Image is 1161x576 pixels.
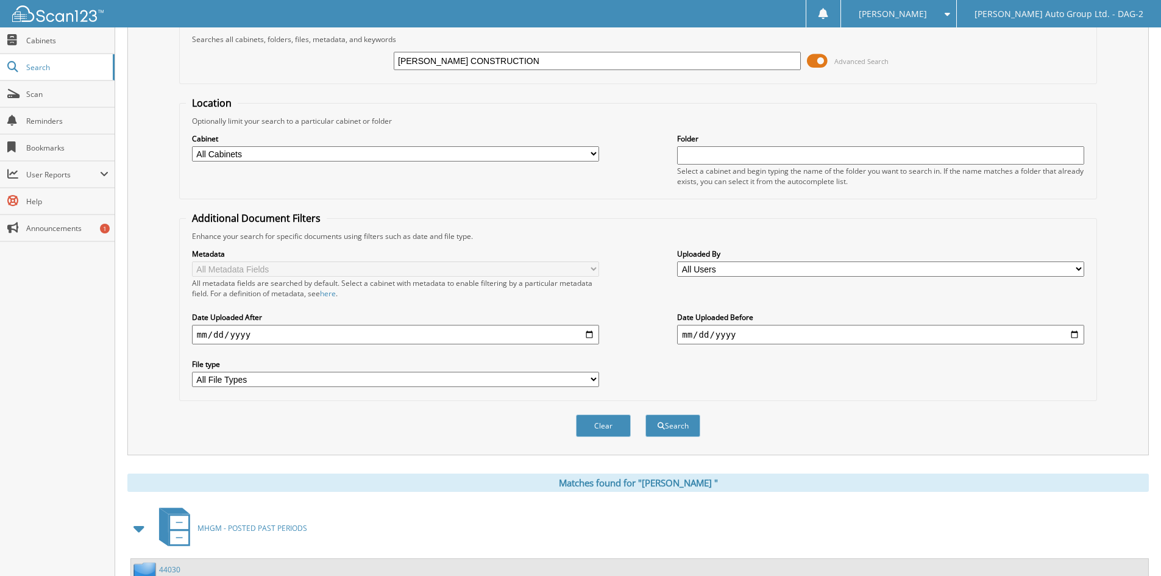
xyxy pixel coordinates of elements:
[127,474,1149,492] div: Matches found for "[PERSON_NAME] "
[186,231,1090,241] div: Enhance your search for specific documents using filters such as date and file type.
[26,169,100,180] span: User Reports
[26,116,108,126] span: Reminders
[186,96,238,110] legend: Location
[100,224,110,233] div: 1
[197,523,307,533] span: M H G M - P O S T E D P A S T P E R I O D S
[159,564,180,575] a: 44030
[834,57,889,66] span: Advanced Search
[320,288,336,299] a: here
[26,223,108,233] span: Announcements
[186,34,1090,44] div: Searches all cabinets, folders, files, metadata, and keywords
[186,212,327,225] legend: Additional Document Filters
[192,325,599,344] input: start
[26,143,108,153] span: Bookmarks
[152,504,307,552] a: MHGM - POSTED PAST PERIODS
[192,312,599,322] label: Date Uploaded After
[645,414,700,437] button: Search
[26,62,107,73] span: Search
[192,249,599,259] label: Metadata
[26,196,108,207] span: Help
[192,278,599,299] div: All metadata fields are searched by default. Select a cabinet with metadata to enable filtering b...
[677,166,1084,187] div: Select a cabinet and begin typing the name of the folder you want to search in. If the name match...
[26,89,108,99] span: Scan
[859,10,927,18] span: [PERSON_NAME]
[186,116,1090,126] div: Optionally limit your search to a particular cabinet or folder
[677,133,1084,144] label: Folder
[975,10,1143,18] span: [PERSON_NAME] Auto Group Ltd. - DAG-2
[677,249,1084,259] label: Uploaded By
[26,35,108,46] span: Cabinets
[192,133,599,144] label: Cabinet
[576,414,631,437] button: Clear
[677,325,1084,344] input: end
[12,5,104,22] img: scan123-logo-white.svg
[677,312,1084,322] label: Date Uploaded Before
[192,359,599,369] label: File type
